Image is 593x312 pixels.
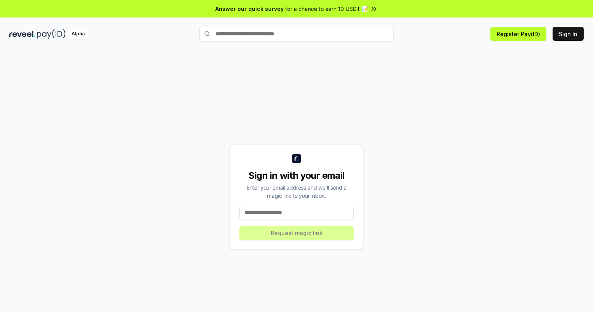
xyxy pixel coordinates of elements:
span: for a chance to earn 10 USDT 📝 [285,5,368,13]
img: logo_small [292,154,301,163]
button: Register Pay(ID) [490,27,546,41]
img: pay_id [37,29,66,39]
div: Sign in with your email [239,169,354,182]
div: Enter your email address and we’ll send a magic link to your inbox. [239,183,354,200]
img: reveel_dark [9,29,35,39]
span: Answer our quick survey [215,5,284,13]
button: Sign In [553,27,584,41]
div: Alpha [67,29,89,39]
